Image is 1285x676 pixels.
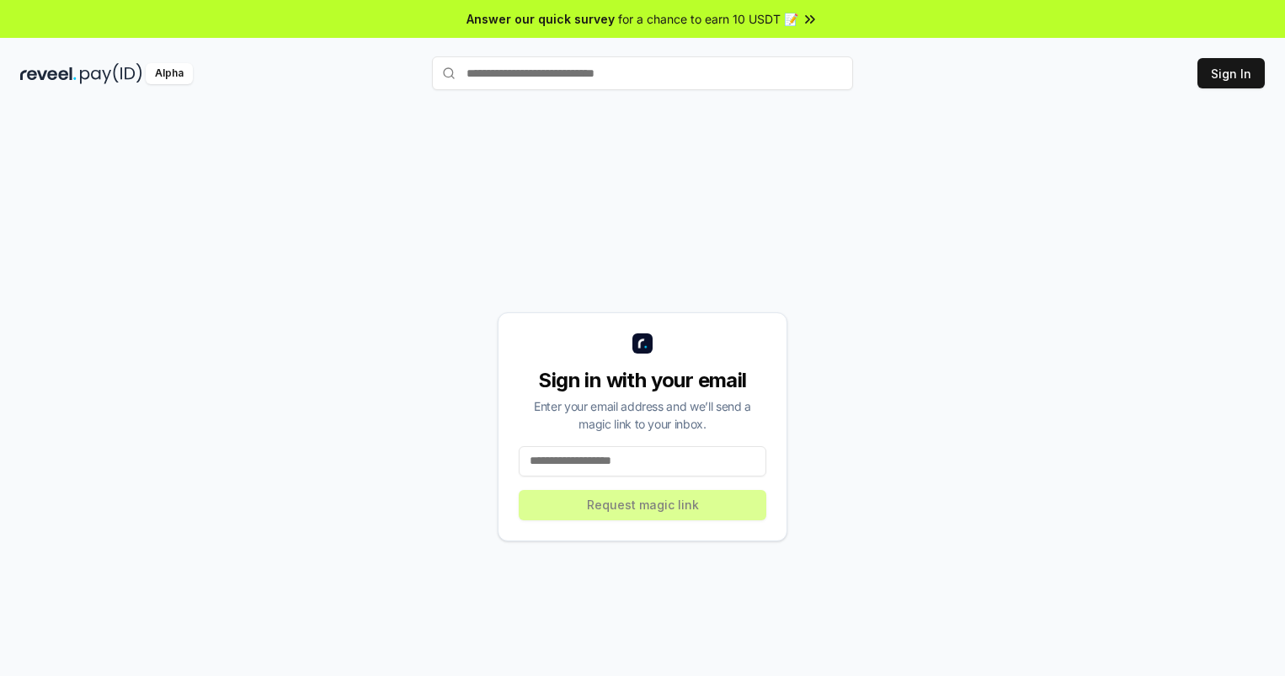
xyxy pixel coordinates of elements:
span: Answer our quick survey [467,10,615,28]
img: logo_small [632,333,653,354]
div: Enter your email address and we’ll send a magic link to your inbox. [519,397,766,433]
button: Sign In [1197,58,1265,88]
div: Alpha [146,63,193,84]
span: for a chance to earn 10 USDT 📝 [618,10,798,28]
img: reveel_dark [20,63,77,84]
div: Sign in with your email [519,367,766,394]
img: pay_id [80,63,142,84]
